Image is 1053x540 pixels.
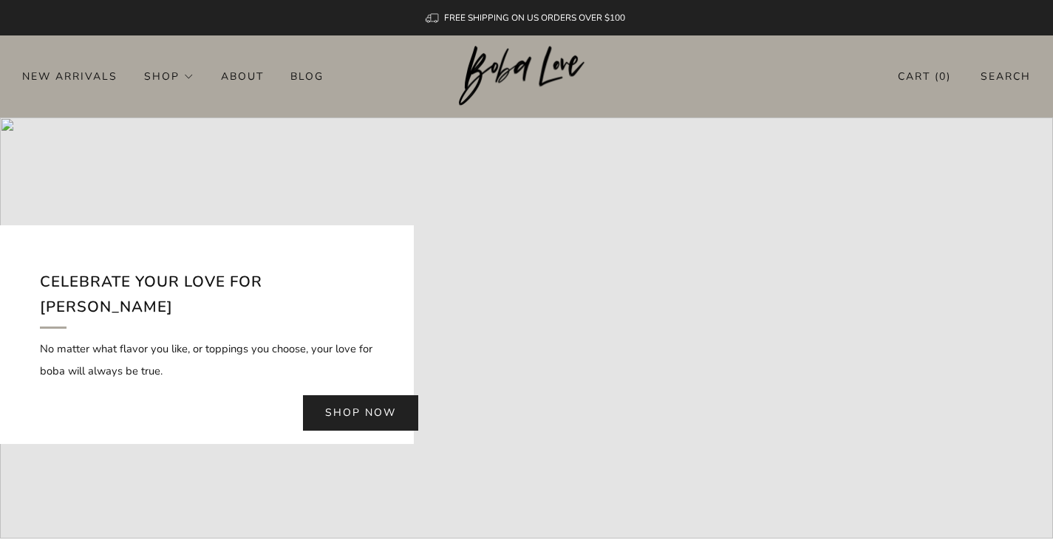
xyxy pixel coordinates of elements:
[40,270,374,328] h2: Celebrate your love for [PERSON_NAME]
[40,338,374,382] p: No matter what flavor you like, or toppings you choose, your love for boba will always be true.
[939,69,947,83] items-count: 0
[459,46,594,107] a: Boba Love
[898,64,951,89] a: Cart
[144,64,194,88] a: Shop
[22,64,117,88] a: New Arrivals
[981,64,1031,89] a: Search
[459,46,594,106] img: Boba Love
[290,64,324,88] a: Blog
[444,12,625,24] span: FREE SHIPPING ON US ORDERS OVER $100
[303,395,418,431] a: Shop now
[221,64,264,88] a: About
